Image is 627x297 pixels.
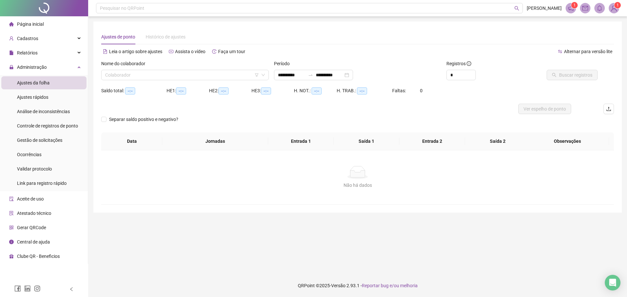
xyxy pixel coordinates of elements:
span: Atestado técnico [17,211,51,216]
span: 1 [573,3,576,7]
span: Validar protocolo [17,166,52,171]
span: Aceite de uso [17,196,44,201]
span: linkedin [24,285,31,292]
span: lock [9,65,14,69]
span: left [69,287,74,291]
div: Não há dados [109,182,606,189]
span: Alternar para versão lite [564,49,612,54]
th: Saída 1 [334,132,399,150]
span: Faça um tour [218,49,245,54]
div: HE 2: [209,87,251,95]
span: qrcode [9,225,14,230]
span: Ocorrências [17,152,41,157]
span: Administração [17,65,47,70]
span: --:-- [176,87,186,95]
span: Histórico de ajustes [146,34,185,39]
span: Registros [446,60,471,67]
span: Clube QR - Beneficios [17,254,60,259]
span: swap [558,49,562,54]
span: 0 [420,88,423,93]
span: file [9,51,14,55]
span: --:-- [312,87,322,95]
span: Versão [331,283,346,288]
span: --:-- [261,87,271,95]
div: Open Intercom Messenger [605,275,620,290]
img: 91214 [609,3,619,13]
span: Leia o artigo sobre ajustes [109,49,162,54]
span: Reportar bug e/ou melhoria [362,283,418,288]
span: instagram [34,285,40,292]
th: Entrada 1 [268,132,334,150]
span: home [9,22,14,26]
th: Observações [526,132,609,150]
span: Ajustes de ponto [101,34,135,39]
th: Saída 2 [465,132,531,150]
span: Gerar QRCode [17,225,46,230]
span: gift [9,254,14,259]
span: file-text [103,49,107,54]
span: Assista o vídeo [175,49,205,54]
span: youtube [169,49,173,54]
div: HE 1: [167,87,209,95]
span: Cadastros [17,36,38,41]
span: down [261,73,265,77]
span: 1 [617,3,619,7]
span: upload [606,106,611,111]
div: Saldo total: [101,87,167,95]
sup: Atualize o seu contato no menu Meus Dados [614,2,621,8]
span: swap-right [308,72,313,78]
span: [PERSON_NAME] [527,5,562,12]
div: H. NOT.: [294,87,337,95]
span: Separar saldo positivo e negativo? [106,116,181,123]
span: history [212,49,217,54]
span: solution [9,211,14,215]
span: audit [9,197,14,201]
span: notification [568,5,574,11]
span: Central de ajuda [17,239,50,245]
div: H. TRAB.: [337,87,392,95]
span: Link para registro rápido [17,181,67,186]
span: search [514,6,519,11]
footer: QRPoint © 2025 - 2.93.1 - [88,274,627,297]
th: Entrada 2 [399,132,465,150]
span: info-circle [9,240,14,244]
span: --:-- [125,87,135,95]
span: Página inicial [17,22,44,27]
span: Ajustes rápidos [17,95,48,100]
span: Observações [531,138,604,145]
div: HE 3: [251,87,294,95]
span: --:-- [218,87,229,95]
span: to [308,72,313,78]
th: Data [101,132,162,150]
span: Controle de registros de ponto [17,123,78,128]
th: Jornadas [162,132,268,150]
span: filter [255,73,259,77]
span: user-add [9,36,14,41]
span: Ajustes da folha [17,80,50,85]
span: bell [597,5,603,11]
sup: 1 [571,2,578,8]
span: info-circle [467,61,471,66]
button: Ver espelho de ponto [518,104,571,114]
span: --:-- [357,87,367,95]
span: Faltas: [392,88,407,93]
label: Nome do colaborador [101,60,150,67]
button: Buscar registros [547,70,598,80]
span: Gestão de solicitações [17,138,62,143]
span: facebook [14,285,21,292]
span: Análise de inconsistências [17,109,70,114]
span: mail [582,5,588,11]
label: Período [274,60,294,67]
span: Relatórios [17,50,38,55]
